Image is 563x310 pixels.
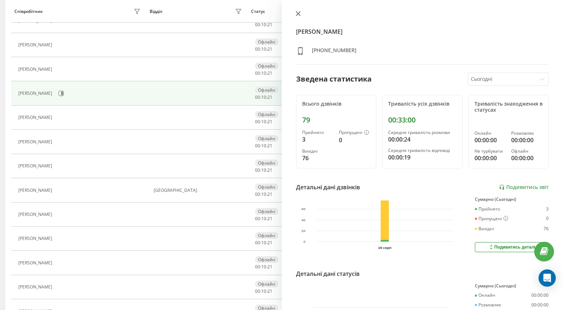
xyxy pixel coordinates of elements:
div: 76 [544,226,549,231]
span: 10 [261,288,266,294]
div: : : [255,289,272,294]
div: : : [255,22,272,27]
div: 00:00:00 [475,154,506,162]
a: Подивитись звіт [499,184,549,190]
div: [PERSON_NAME] [18,42,54,47]
div: Офлайн [255,232,278,239]
div: Офлайн [255,87,278,93]
div: Розмовляє [511,131,542,136]
div: 00:00:19 [388,153,457,162]
span: 00 [255,240,260,246]
div: 0 [546,216,549,222]
span: 10 [261,22,266,28]
span: 00 [255,46,260,52]
div: Офлайн [255,281,278,287]
span: 10 [261,94,266,100]
span: 10 [261,167,266,173]
span: 10 [261,46,266,52]
div: Тривалість знаходження в статусах [475,101,543,113]
div: Пропущені [475,216,508,222]
div: Онлайн [475,293,495,298]
span: 10 [261,216,266,222]
div: Офлайн [255,135,278,142]
div: : : [255,119,272,124]
div: Офлайн [511,149,542,154]
span: 10 [261,240,266,246]
span: 00 [255,167,260,173]
div: [PERSON_NAME] [18,163,54,168]
span: 21 [267,143,272,149]
div: [PERSON_NAME] [18,139,54,144]
div: Всього дзвінків [302,101,371,107]
div: : : [255,264,272,269]
div: Подивитись деталі [488,244,535,250]
span: 21 [267,240,272,246]
div: [PERSON_NAME] [18,67,54,72]
div: Середня тривалість розмови [388,130,457,135]
span: 21 [267,46,272,52]
span: 00 [255,288,260,294]
span: 21 [267,94,272,100]
div: [PERSON_NAME] [18,188,54,193]
div: Прийнято [475,207,500,212]
div: 00:00:00 [475,136,506,144]
div: 00:00:00 [531,302,549,307]
span: 21 [267,191,272,197]
span: 00 [255,216,260,222]
div: [PERSON_NAME] [18,260,54,265]
span: 00 [255,94,260,100]
div: Статус [251,9,265,14]
div: : : [255,240,272,245]
div: Сумарно (Сьогодні) [475,197,549,202]
span: 21 [267,264,272,270]
div: Детальні дані статусів [296,269,360,278]
div: [PHONE_NUMBER] [312,47,357,57]
div: [GEOGRAPHIC_DATA] [154,188,244,193]
div: 76 [302,154,333,162]
div: Вихідні [475,226,494,231]
div: Розмовляє [475,302,501,307]
div: : : [255,168,272,173]
div: 00:33:00 [388,116,457,124]
span: 21 [267,22,272,28]
span: 10 [261,143,266,149]
text: 0 [303,240,305,244]
span: 21 [267,216,272,222]
div: Офлайн [255,63,278,69]
span: 10 [261,264,266,270]
div: [PERSON_NAME] [18,115,54,120]
div: Відділ [150,9,162,14]
text: 19 серп [378,246,391,250]
div: 00:00:00 [511,154,542,162]
div: Тривалість усіх дзвінків [388,101,457,107]
div: Не турбувати [475,149,506,154]
div: 00:00:00 [531,293,549,298]
div: 3 [302,135,333,144]
div: Зведена статистика [296,74,372,84]
div: Прийнято [302,130,333,135]
div: Сумарно (Сьогодні) [475,283,549,288]
span: 21 [267,288,272,294]
h4: [PERSON_NAME] [296,27,549,36]
text: 20 [301,229,306,233]
span: 00 [255,143,260,149]
span: 00 [255,191,260,197]
div: 79 [302,116,371,124]
span: 21 [267,70,272,76]
div: Офлайн [255,159,278,166]
span: 10 [261,119,266,125]
div: Пропущені [339,130,370,136]
div: Детальні дані дзвінків [296,183,360,191]
div: Офлайн [255,184,278,190]
div: : : [255,47,272,52]
div: : : [255,95,272,100]
span: 00 [255,264,260,270]
span: 21 [267,167,272,173]
span: 10 [261,191,266,197]
div: Онлайн [475,131,506,136]
span: 00 [255,119,260,125]
div: 0 [339,136,370,144]
div: 00:00:24 [388,135,457,144]
div: [PERSON_NAME] [18,18,54,23]
div: Співробітник [14,9,43,14]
